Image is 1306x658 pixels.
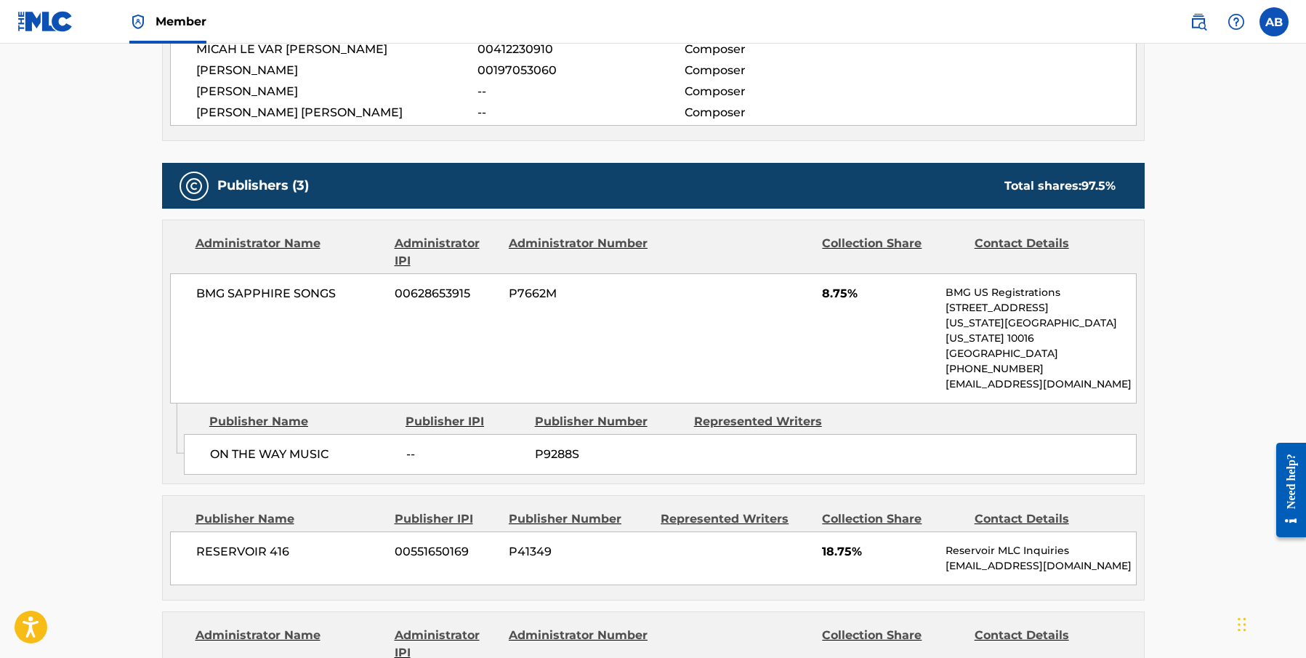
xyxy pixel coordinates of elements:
[17,11,73,32] img: MLC Logo
[477,104,684,121] span: --
[946,346,1135,361] p: [GEOGRAPHIC_DATA]
[217,177,309,194] h5: Publishers (3)
[477,41,684,58] span: 00412230910
[509,235,650,270] div: Administrator Number
[946,285,1135,300] p: BMG US Registrations
[694,413,842,430] div: Represented Writers
[822,543,935,561] span: 18.75%
[975,235,1116,270] div: Contact Details
[822,510,963,528] div: Collection Share
[946,361,1135,377] p: [PHONE_NUMBER]
[210,446,395,463] span: ON THE WAY MUSIC
[946,316,1135,346] p: [US_STATE][GEOGRAPHIC_DATA][US_STATE] 10016
[946,300,1135,316] p: [STREET_ADDRESS]
[822,285,935,302] span: 8.75%
[196,285,384,302] span: BMG SAPPHIRE SONGS
[1228,13,1245,31] img: help
[946,543,1135,558] p: Reservoir MLC Inquiries
[535,446,683,463] span: P9288S
[661,510,811,528] div: Represented Writers
[685,104,873,121] span: Composer
[685,41,873,58] span: Composer
[975,510,1116,528] div: Contact Details
[406,446,524,463] span: --
[196,62,478,79] span: [PERSON_NAME]
[395,235,498,270] div: Administrator IPI
[406,413,524,430] div: Publisher IPI
[1265,430,1306,550] iframe: Resource Center
[196,235,384,270] div: Administrator Name
[509,543,650,561] span: P41349
[685,83,873,100] span: Composer
[196,41,478,58] span: MICAH LE VAR [PERSON_NAME]
[185,177,203,195] img: Publishers
[196,104,478,121] span: [PERSON_NAME] [PERSON_NAME]
[156,13,206,30] span: Member
[822,235,963,270] div: Collection Share
[1259,7,1289,36] div: User Menu
[946,558,1135,574] p: [EMAIL_ADDRESS][DOMAIN_NAME]
[129,13,147,31] img: Top Rightsholder
[1222,7,1251,36] div: Help
[1190,13,1207,31] img: search
[1238,603,1246,646] div: Drag
[1233,588,1306,658] iframe: Chat Widget
[196,543,384,561] span: RESERVOIR 416
[395,510,498,528] div: Publisher IPI
[509,285,650,302] span: P7662M
[1081,179,1116,193] span: 97.5 %
[685,62,873,79] span: Composer
[477,83,684,100] span: --
[477,62,684,79] span: 00197053060
[395,543,498,561] span: 00551650169
[1184,7,1213,36] a: Public Search
[1004,177,1116,195] div: Total shares:
[535,413,683,430] div: Publisher Number
[196,83,478,100] span: [PERSON_NAME]
[946,377,1135,392] p: [EMAIL_ADDRESS][DOMAIN_NAME]
[509,510,650,528] div: Publisher Number
[209,413,395,430] div: Publisher Name
[196,510,384,528] div: Publisher Name
[395,285,498,302] span: 00628653915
